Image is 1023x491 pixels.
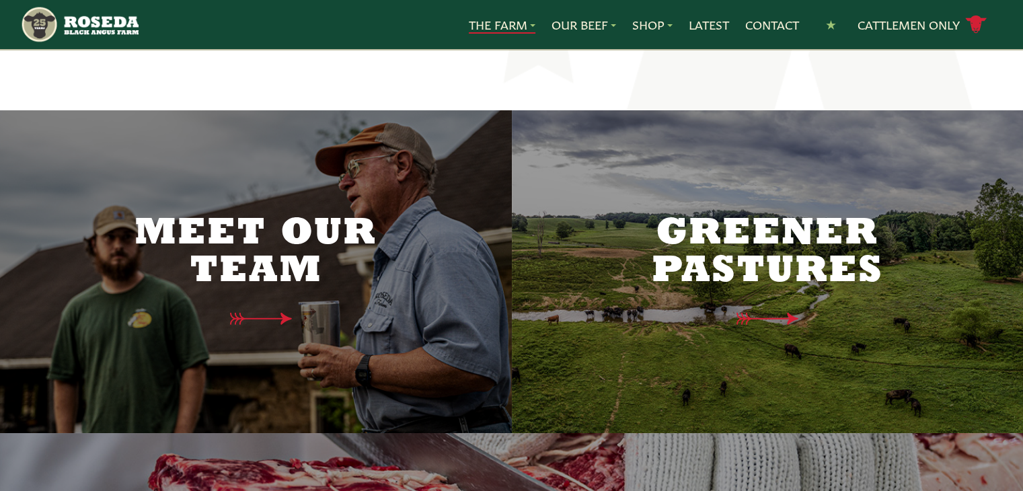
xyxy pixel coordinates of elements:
img: https://roseda.com/wp-content/uploads/2021/05/roseda-25-header.png [20,5,138,44]
h2: Meet Our Team [114,215,397,291]
a: Cattlemen Only [858,13,987,36]
a: Shop [632,16,673,34]
a: The Farm [469,16,535,34]
a: Contact [745,16,799,34]
a: Latest [689,16,729,34]
a: Our Beef [552,16,616,34]
h2: Greener Pastures [626,215,909,291]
